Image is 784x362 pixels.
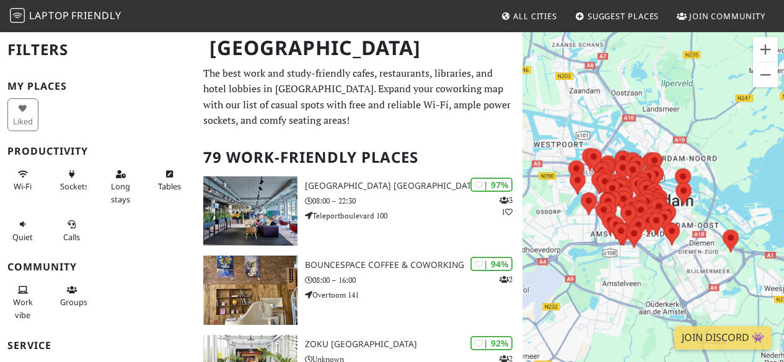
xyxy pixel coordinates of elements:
[203,256,297,325] img: BounceSpace Coffee & Coworking
[470,257,513,271] div: | 94%
[753,62,778,87] button: Uitzoomen
[60,296,87,308] span: Group tables
[7,145,188,157] h3: Productivity
[470,178,513,192] div: | 97%
[305,289,522,301] p: Overtoom 141
[105,164,136,209] button: Long stays
[672,5,770,27] a: Join Community
[674,326,772,350] a: Join Discord 👾
[10,8,25,23] img: LaptopFriendly
[203,139,515,176] h2: 79 Work-Friendly Places
[13,296,33,320] span: People working
[203,66,515,129] p: The best work and study-friendly cafes, restaurants, libraries, and hotel lobbies in [GEOGRAPHIC_...
[56,164,87,197] button: Sockets
[10,6,121,27] a: LaptopFriendly LaptopFriendly
[71,9,121,22] span: Friendly
[111,181,130,204] span: Long stays
[7,164,38,197] button: Wi-Fi
[470,336,513,350] div: | 92%
[7,280,38,325] button: Work vibe
[196,176,522,246] a: Aristo Meeting Center Amsterdam | 97% 31 [GEOGRAPHIC_DATA] [GEOGRAPHIC_DATA] 08:00 – 22:30 Telepo...
[305,339,522,350] h3: Zoku [GEOGRAPHIC_DATA]
[513,11,557,22] span: All Cities
[305,274,522,286] p: 08:00 – 16:00
[56,214,87,247] button: Calls
[14,181,32,192] span: Stable Wi-Fi
[496,5,562,27] a: All Cities
[158,181,181,192] span: Work-friendly tables
[56,280,87,312] button: Groups
[500,274,513,285] p: 2
[305,260,522,270] h3: BounceSpace Coffee & Coworking
[588,11,659,22] span: Suggest Places
[196,256,522,325] a: BounceSpace Coffee & Coworking | 94% 2 BounceSpace Coffee & Coworking 08:00 – 16:00 Overtoom 141
[63,231,80,243] span: Video/audio calls
[154,164,185,197] button: Tables
[7,261,188,273] h3: Community
[7,340,188,351] h3: Service
[200,31,520,65] h1: [GEOGRAPHIC_DATA]
[7,80,188,92] h3: My Places
[305,181,522,191] h3: [GEOGRAPHIC_DATA] [GEOGRAPHIC_DATA]
[753,37,778,62] button: Inzoomen
[203,176,297,246] img: Aristo Meeting Center Amsterdam
[7,31,188,69] h2: Filters
[305,195,522,207] p: 08:00 – 22:30
[570,5,664,27] a: Suggest Places
[29,9,69,22] span: Laptop
[60,181,89,192] span: Power sockets
[689,11,765,22] span: Join Community
[305,210,522,222] p: Teleportboulevard 100
[12,231,33,243] span: Quiet
[500,194,513,218] p: 3 1
[7,214,38,247] button: Quiet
